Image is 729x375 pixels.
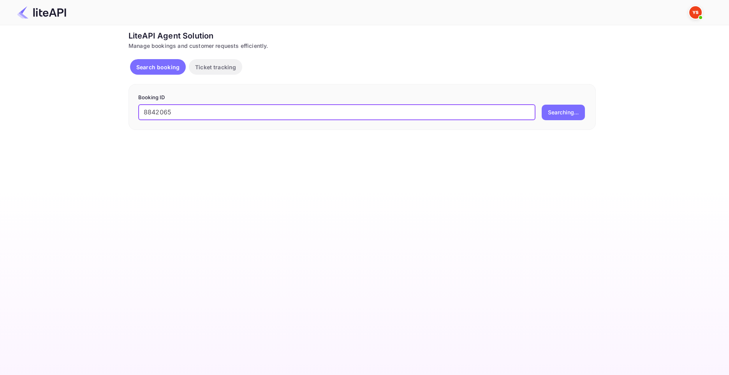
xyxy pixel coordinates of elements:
div: Manage bookings and customer requests efficiently. [129,42,596,50]
img: Yandex Support [689,6,702,19]
p: Search booking [136,63,180,71]
input: Enter Booking ID (e.g., 63782194) [138,105,535,120]
p: Ticket tracking [195,63,236,71]
button: Searching... [542,105,585,120]
img: LiteAPI Logo [17,6,66,19]
div: LiteAPI Agent Solution [129,30,596,42]
p: Booking ID [138,94,586,102]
